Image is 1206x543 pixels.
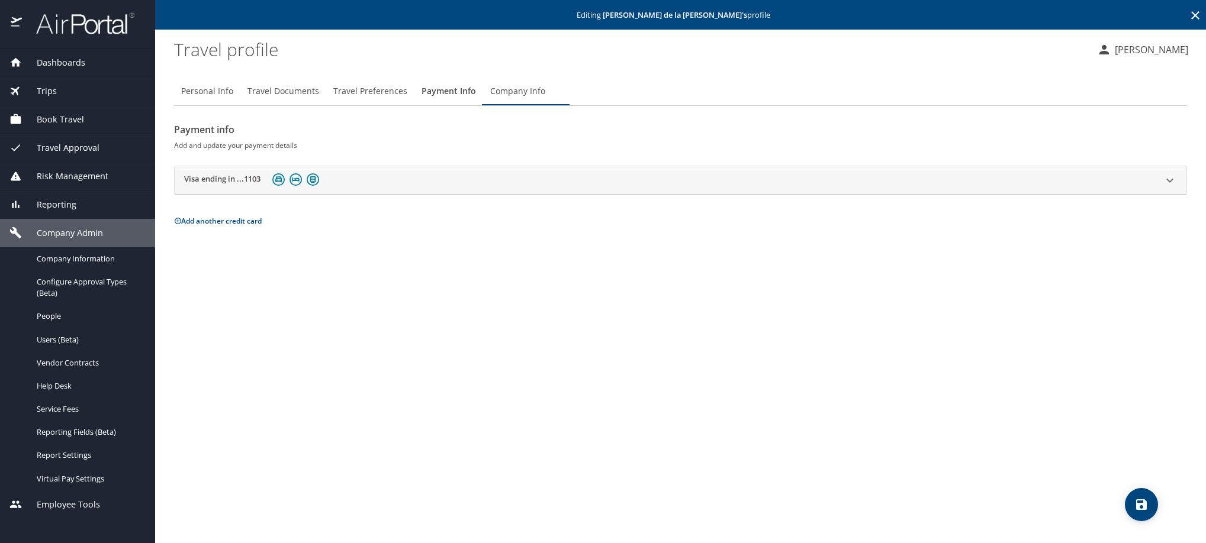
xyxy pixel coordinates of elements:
[159,11,1202,19] p: Editing profile
[22,198,76,211] span: Reporting
[37,450,141,461] span: Report Settings
[174,120,1187,139] h2: Payment info
[1125,488,1158,521] button: save
[181,84,233,99] span: Personal Info
[175,166,1186,195] div: Visa ending in ...1103
[22,170,108,183] span: Risk Management
[174,216,262,226] button: Add another credit card
[174,77,1187,105] div: Profile
[37,426,141,438] span: Reporting Fields (Beta)
[22,56,85,69] span: Dashboards
[37,403,141,415] span: Service Fees
[22,498,100,511] span: Employee Tools
[184,173,261,188] h2: Visa ending in ...1103
[603,9,747,20] strong: [PERSON_NAME] de la [PERSON_NAME] 's
[22,113,84,126] span: Book Travel
[333,84,407,99] span: Travel Preferences
[37,334,141,345] span: Users (Beta)
[422,84,476,99] span: Payment Info
[22,141,99,154] span: Travel Approval
[37,473,141,484] span: Virtual Pay Settings
[23,12,134,35] img: airportal-logo.png
[1111,43,1188,57] p: [PERSON_NAME]
[307,173,319,186] img: rail
[37,380,141,392] span: Help Desk
[174,139,1187,151] h6: Add and update your payment details
[37,276,141,299] span: Configure Approval Types (Beta)
[490,84,545,99] span: Company Info
[37,311,141,322] span: People
[290,173,302,186] img: hotel
[22,227,103,240] span: Company Admin
[37,253,141,264] span: Company Information
[37,357,141,369] span: Vendor Contracts
[174,31,1088,67] h1: Travel profile
[247,84,319,99] span: Travel Documents
[22,85,57,98] span: Trips
[1092,39,1193,60] button: [PERSON_NAME]
[272,173,285,186] img: car
[11,12,23,35] img: icon-airportal.png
